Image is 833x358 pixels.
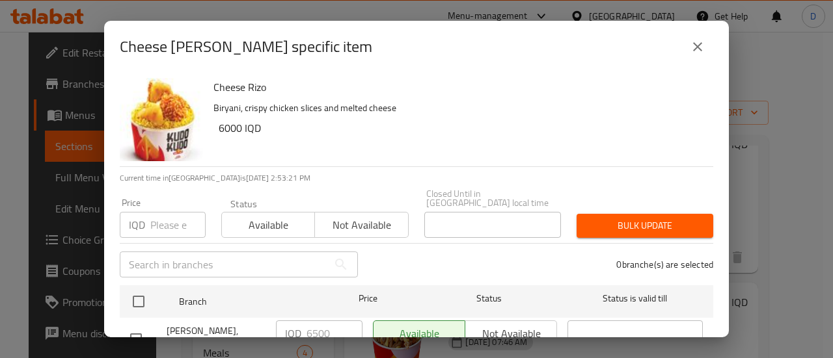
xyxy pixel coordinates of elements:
input: Search in branches [120,251,328,277]
img: Cheese Rizo [120,78,203,161]
h6: Cheese Rizo [213,78,703,96]
span: Not available [320,216,403,235]
p: 0 branche(s) are selected [616,258,713,271]
input: Please enter price [150,212,206,238]
p: IQD [129,217,145,233]
p: Current time in [GEOGRAPHIC_DATA] is [DATE] 2:53:21 PM [120,172,713,184]
span: Status [422,290,557,307]
input: Please enter price [307,320,362,346]
button: close [682,31,713,62]
p: IQD [285,326,301,341]
p: Biryani, crispy chicken slices and melted cheese [213,100,703,116]
h2: Cheese [PERSON_NAME] specific item [120,36,372,57]
button: Bulk update [577,214,713,238]
span: [PERSON_NAME], Rizgari [167,323,266,355]
span: Available [227,216,310,235]
span: Branch [179,294,314,310]
span: Bulk update [587,218,703,234]
span: Price [325,290,411,307]
span: Status is valid till [567,290,703,307]
h6: 6000 IQD [219,119,703,137]
button: Not available [314,212,408,238]
button: Available [221,212,315,238]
